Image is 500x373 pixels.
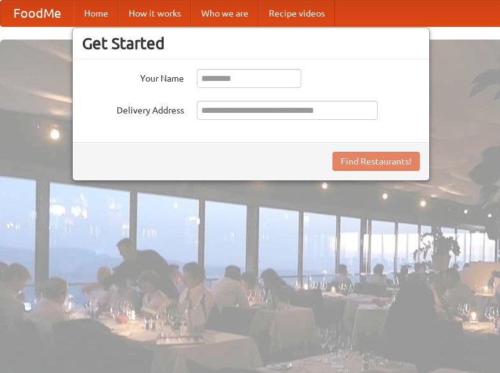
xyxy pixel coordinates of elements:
[82,34,420,53] h3: Get Started
[259,1,335,26] a: Recipe videos
[1,1,74,26] a: FoodMe
[82,101,184,117] label: Delivery Address
[82,69,184,85] label: Your Name
[191,1,259,26] a: Who we are
[332,152,420,171] button: Find Restaurants!
[74,1,118,26] a: Home
[118,1,191,26] a: How it works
